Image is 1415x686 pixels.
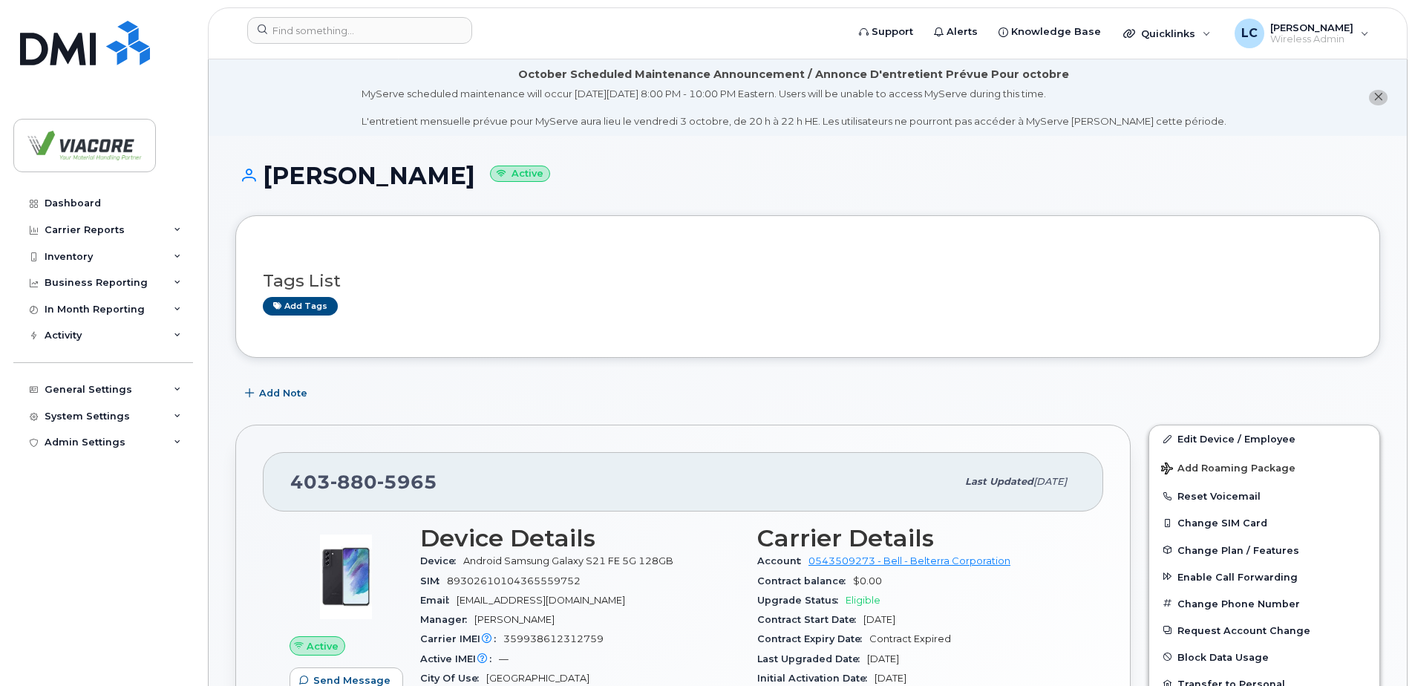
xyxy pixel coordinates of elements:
[499,653,509,664] span: —
[808,555,1010,566] a: 0543509273 - Bell - Belterra Corporation
[420,673,486,684] span: City Of Use
[235,163,1380,189] h1: [PERSON_NAME]
[420,525,739,552] h3: Device Details
[869,633,951,644] span: Contract Expired
[1149,483,1379,509] button: Reset Voicemail
[757,653,867,664] span: Last Upgraded Date
[1149,452,1379,483] button: Add Roaming Package
[757,614,863,625] span: Contract Start Date
[757,595,846,606] span: Upgrade Status
[1149,537,1379,563] button: Change Plan / Features
[420,653,499,664] span: Active IMEI
[486,673,589,684] span: [GEOGRAPHIC_DATA]
[259,386,307,400] span: Add Note
[853,575,882,587] span: $0.00
[290,471,437,493] span: 403
[362,87,1226,128] div: MyServe scheduled maintenance will occur [DATE][DATE] 8:00 PM - 10:00 PM Eastern. Users will be u...
[1149,563,1379,590] button: Enable Call Forwarding
[1149,644,1379,670] button: Block Data Usage
[757,525,1076,552] h3: Carrier Details
[503,633,604,644] span: 359938612312759
[235,380,320,407] button: Add Note
[757,633,869,644] span: Contract Expiry Date
[1149,425,1379,452] a: Edit Device / Employee
[875,673,906,684] span: [DATE]
[490,166,550,183] small: Active
[1177,571,1298,582] span: Enable Call Forwarding
[420,595,457,606] span: Email
[846,595,880,606] span: Eligible
[863,614,895,625] span: [DATE]
[757,555,808,566] span: Account
[420,575,447,587] span: SIM
[1177,544,1299,555] span: Change Plan / Features
[757,575,853,587] span: Contract balance
[1149,509,1379,536] button: Change SIM Card
[518,67,1069,82] div: October Scheduled Maintenance Announcement / Annonce D'entretient Prévue Pour octobre
[420,555,463,566] span: Device
[757,673,875,684] span: Initial Activation Date
[457,595,625,606] span: [EMAIL_ADDRESS][DOMAIN_NAME]
[263,297,338,316] a: Add tags
[1149,617,1379,644] button: Request Account Change
[377,471,437,493] span: 5965
[1369,90,1388,105] button: close notification
[420,633,503,644] span: Carrier IMEI
[307,639,339,653] span: Active
[1161,463,1295,477] span: Add Roaming Package
[965,476,1033,487] span: Last updated
[447,575,581,587] span: 89302610104365559752
[1149,590,1379,617] button: Change Phone Number
[263,272,1353,290] h3: Tags List
[330,471,377,493] span: 880
[867,653,899,664] span: [DATE]
[420,614,474,625] span: Manager
[1033,476,1067,487] span: [DATE]
[474,614,555,625] span: [PERSON_NAME]
[463,555,673,566] span: Android Samsung Galaxy S21 FE 5G 128GB
[301,532,390,621] img: image20231002-3703462-abbrul.jpeg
